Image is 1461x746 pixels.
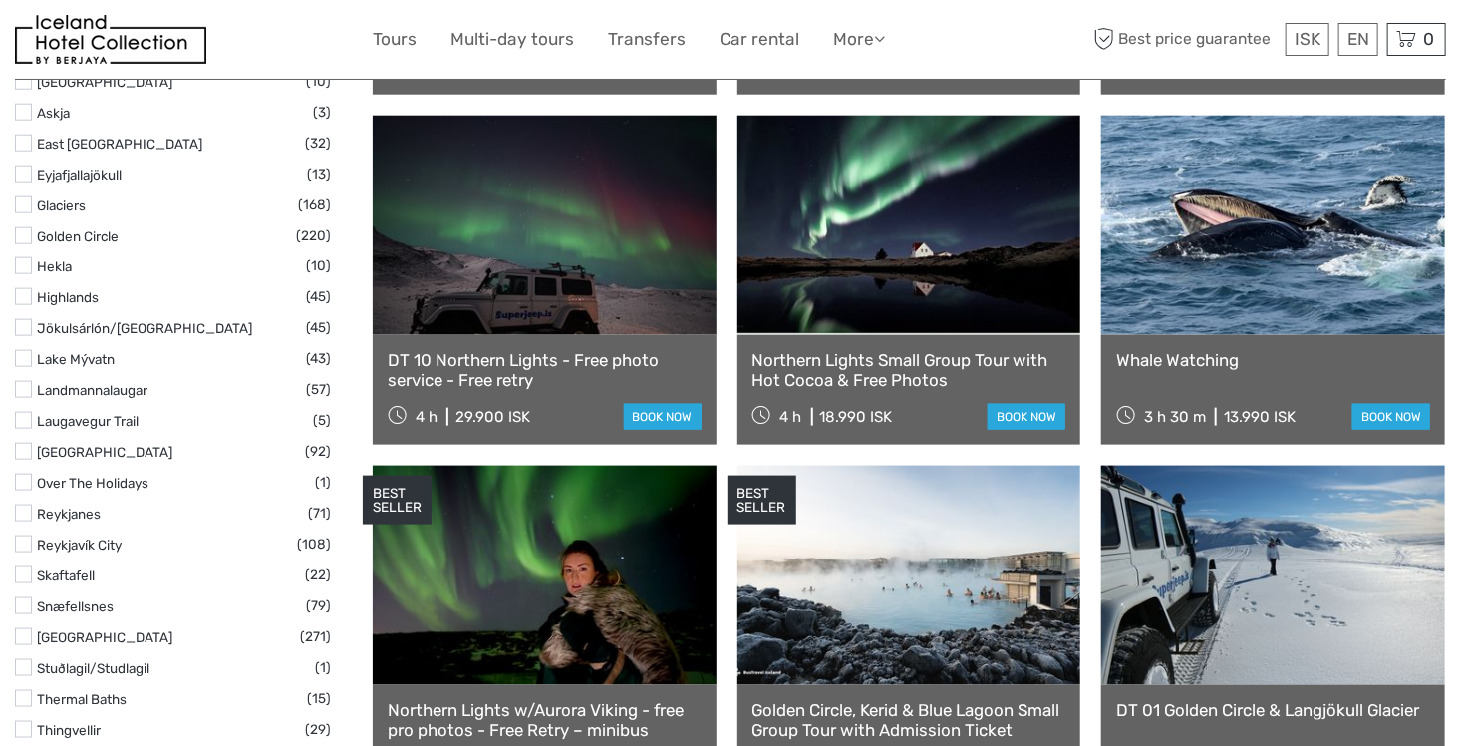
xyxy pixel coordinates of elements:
[416,408,438,426] span: 4 h
[1352,404,1430,430] a: book now
[37,506,101,522] a: Reykjanes
[296,224,331,247] span: (220)
[229,31,253,55] button: Open LiveChat chat widget
[306,70,331,93] span: (10)
[1144,408,1206,426] span: 3 h 30 m
[37,228,119,244] a: Golden Circle
[306,316,331,339] span: (45)
[15,15,206,64] img: 481-8f989b07-3259-4bb0-90ed-3da368179bdc_logo_small.jpg
[37,105,70,121] a: Askja
[37,289,99,305] a: Highlands
[297,533,331,556] span: (108)
[37,475,148,491] a: Over The Holidays
[305,563,331,586] span: (22)
[373,25,417,54] a: Tours
[388,350,702,391] a: DT 10 Northern Lights - Free photo service - Free retry
[820,408,893,426] div: 18.990 ISK
[37,567,95,583] a: Skaftafell
[313,409,331,432] span: (5)
[37,320,252,336] a: Jökulsárlón/[GEOGRAPHIC_DATA]
[833,25,885,54] a: More
[780,408,802,426] span: 4 h
[37,413,139,429] a: Laugavegur Trail
[313,101,331,124] span: (3)
[450,25,574,54] a: Multi-day tours
[1224,408,1296,426] div: 13.990 ISK
[1116,350,1430,370] a: Whale Watching
[988,404,1065,430] a: book now
[306,285,331,308] span: (45)
[388,700,702,741] a: Northern Lights w/Aurora Viking - free pro photos - Free Retry – minibus
[306,254,331,277] span: (10)
[37,691,127,707] a: Thermal Baths
[37,660,149,676] a: Stuðlagil/Studlagil
[37,74,172,90] a: [GEOGRAPHIC_DATA]
[315,471,331,494] span: (1)
[752,700,1066,741] a: Golden Circle, Kerid & Blue Lagoon Small Group Tour with Admission Ticket
[37,197,86,213] a: Glaciers
[37,629,172,645] a: [GEOGRAPHIC_DATA]
[37,444,172,460] a: [GEOGRAPHIC_DATA]
[305,132,331,155] span: (32)
[728,476,796,526] div: BEST SELLER
[720,25,799,54] a: Car rental
[307,687,331,710] span: (15)
[37,167,122,183] a: Eyjafjallajökull
[1088,23,1281,56] span: Best price guarantee
[298,193,331,216] span: (168)
[37,598,114,614] a: Snæfellsnes
[306,594,331,617] span: (79)
[1338,23,1378,56] div: EN
[37,537,122,553] a: Reykjavík City
[37,382,147,398] a: Landmannalaugar
[28,35,225,51] p: We're away right now. Please check back later!
[37,722,101,738] a: Thingvellir
[608,25,686,54] a: Transfers
[1116,700,1430,720] a: DT 01 Golden Circle & Langjökull Glacier
[306,347,331,370] span: (43)
[363,476,432,526] div: BEST SELLER
[308,502,331,525] span: (71)
[1420,29,1437,49] span: 0
[752,350,1066,391] a: Northern Lights Small Group Tour with Hot Cocoa & Free Photos
[305,718,331,741] span: (29)
[455,408,530,426] div: 29.900 ISK
[624,404,702,430] a: book now
[1295,29,1320,49] span: ISK
[37,351,115,367] a: Lake Mývatn
[306,378,331,401] span: (57)
[305,440,331,463] span: (92)
[300,625,331,648] span: (271)
[37,136,202,152] a: East [GEOGRAPHIC_DATA]
[37,258,72,274] a: Hekla
[315,656,331,679] span: (1)
[307,163,331,186] span: (13)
